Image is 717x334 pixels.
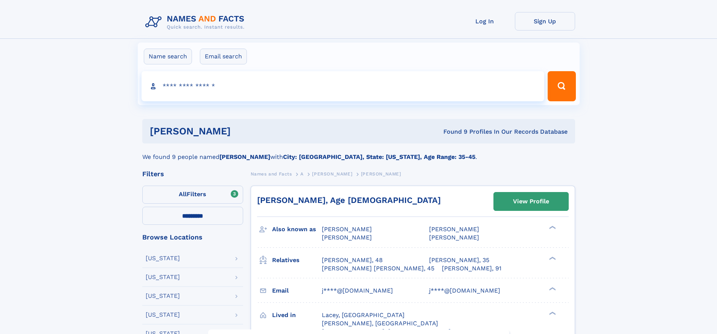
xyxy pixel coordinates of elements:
[322,311,405,319] span: Lacey, [GEOGRAPHIC_DATA]
[142,234,243,241] div: Browse Locations
[455,12,515,31] a: Log In
[257,195,441,205] a: [PERSON_NAME], Age [DEMOGRAPHIC_DATA]
[272,254,322,267] h3: Relatives
[272,223,322,236] h3: Also known as
[322,226,372,233] span: [PERSON_NAME]
[283,153,475,160] b: City: [GEOGRAPHIC_DATA], State: [US_STATE], Age Range: 35-45
[251,169,292,178] a: Names and Facts
[144,49,192,64] label: Name search
[361,171,401,177] span: [PERSON_NAME]
[322,234,372,241] span: [PERSON_NAME]
[146,255,180,261] div: [US_STATE]
[547,286,556,291] div: ❯
[142,171,243,177] div: Filters
[300,171,304,177] span: A
[429,234,479,241] span: [PERSON_NAME]
[142,186,243,204] label: Filters
[179,191,187,198] span: All
[312,169,352,178] a: [PERSON_NAME]
[219,153,270,160] b: [PERSON_NAME]
[429,256,489,264] a: [PERSON_NAME], 35
[442,264,501,273] a: [PERSON_NAME], 91
[300,169,304,178] a: A
[150,127,337,136] h1: [PERSON_NAME]
[272,309,322,322] h3: Lived in
[272,284,322,297] h3: Email
[515,12,575,31] a: Sign Up
[142,12,251,32] img: Logo Names and Facts
[322,320,438,327] span: [PERSON_NAME], [GEOGRAPHIC_DATA]
[142,143,575,162] div: We found 9 people named with .
[142,71,545,101] input: search input
[322,264,434,273] a: [PERSON_NAME] [PERSON_NAME], 45
[548,71,575,101] button: Search Button
[322,256,383,264] a: [PERSON_NAME], 48
[429,226,479,233] span: [PERSON_NAME]
[337,128,568,136] div: Found 9 Profiles In Our Records Database
[200,49,247,64] label: Email search
[547,256,556,261] div: ❯
[146,312,180,318] div: [US_STATE]
[547,311,556,316] div: ❯
[146,293,180,299] div: [US_STATE]
[547,225,556,230] div: ❯
[494,192,568,210] a: View Profile
[312,171,352,177] span: [PERSON_NAME]
[146,274,180,280] div: [US_STATE]
[513,193,549,210] div: View Profile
